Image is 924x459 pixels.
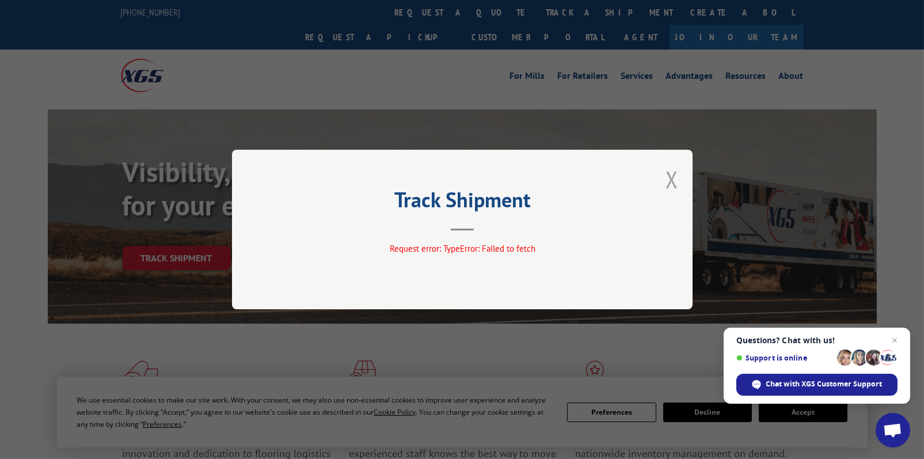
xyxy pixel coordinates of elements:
[736,374,898,396] div: Chat with XGS Customer Support
[876,413,910,447] div: Open chat
[736,354,833,362] span: Support is online
[666,164,678,195] button: Close modal
[736,336,898,345] span: Questions? Chat with us!
[766,379,883,389] span: Chat with XGS Customer Support
[389,243,535,254] span: Request error: TypeError: Failed to fetch
[290,192,635,214] h2: Track Shipment
[888,333,902,347] span: Close chat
